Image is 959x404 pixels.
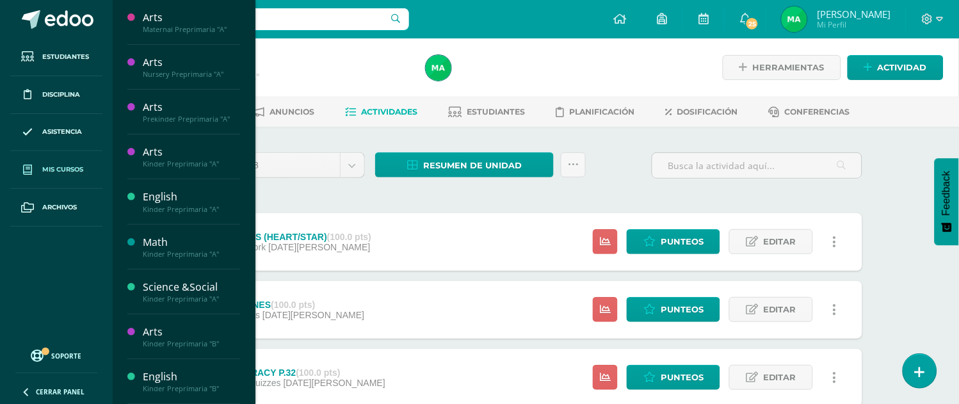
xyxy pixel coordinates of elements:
span: 25 [745,17,759,31]
a: Actividad [848,55,944,80]
div: Prekinder Preprimaria "A" [143,115,240,124]
div: Arts [143,325,240,339]
div: Kinder Preprimaria "B" [143,339,240,348]
a: ArtsMaternal Preprimaria "A" [143,10,240,34]
div: Arts [143,10,240,25]
a: Herramientas [723,55,841,80]
a: Archivos [10,189,102,227]
a: Disciplina [10,76,102,114]
a: EnglishKinder Preprimaria "A" [143,190,240,213]
a: ArtsNursery Preprimaria "A" [143,55,240,79]
a: ArtsKinder Preprimaria "A" [143,145,240,168]
span: Dosificación [677,107,738,117]
span: [DATE][PERSON_NAME] [268,242,370,252]
span: Resumen de unidad [423,154,522,177]
a: Mis cursos [10,151,102,189]
strong: (100.0 pts) [296,368,340,378]
button: Feedback - Mostrar encuesta [935,158,959,245]
input: Busca la actividad aquí... [652,153,862,178]
a: MathKinder Preprimaria "A" [143,235,240,259]
a: Punteos [627,229,720,254]
div: Kinder Preprimaria "A" [143,250,240,259]
div: Arts [143,145,240,159]
div: Kinder Preprimaria "A" [143,205,240,214]
div: Kinder Preprimaria "A" [143,159,240,168]
span: Estudiantes [467,107,526,117]
strong: (100.0 pts) [327,232,371,242]
strong: (100.0 pts) [271,300,315,310]
a: Anuncios [253,102,315,122]
div: Arts [143,55,240,70]
div: Kinder Preprimaria "A" [143,295,240,303]
span: Herramientas [753,56,825,79]
span: Anuncios [270,107,315,117]
span: Planificación [570,107,635,117]
span: Unidad 3 [220,153,330,177]
a: Asistencia [10,114,102,152]
span: [PERSON_NAME] [817,8,890,20]
span: Punteos [661,298,704,321]
div: Nursery Preprimaria "A" [143,70,240,79]
a: Science &SocialKinder Preprimaria "A" [143,280,240,303]
span: Cerrar panel [36,387,85,396]
span: Asistencia [42,127,82,137]
a: Estudiantes [449,102,526,122]
div: SHAPES (HEART/STAR) [225,232,371,242]
a: EnglishKinder Preprimaria "B" [143,369,240,393]
span: Editar [763,230,796,254]
span: [DATE][PERSON_NAME] [284,378,385,388]
span: Estudiantes [42,52,89,62]
span: Feedback [941,171,953,216]
span: Mi Perfil [817,19,890,30]
div: Maternal Preprimaria "A" [143,25,240,34]
span: Editar [763,298,796,321]
a: Punteos [627,297,720,322]
div: Math [143,235,240,250]
span: Actividades [362,107,418,117]
a: Estudiantes [10,38,102,76]
a: Actividades [346,102,418,122]
span: Conferencias [785,107,850,117]
a: Unidad 3 [210,153,364,177]
span: Disciplina [42,90,80,100]
div: Kinder Preprimaria "B" [143,384,240,393]
div: English [143,190,240,204]
a: Resumen de unidad [375,152,554,177]
img: 65d24bf89045e17e2505453a25dd4ac2.png [426,55,451,81]
span: Punteos [661,366,704,389]
span: Soporte [52,351,82,360]
span: Punteos [661,230,704,254]
a: ArtsKinder Preprimaria "B" [143,325,240,348]
div: NUMERACY P.32 [225,368,385,378]
a: Conferencias [769,102,850,122]
div: English [143,369,240,384]
span: Actividad [878,56,927,79]
span: Archivos [42,202,77,213]
a: Dosificación [666,102,738,122]
img: 65d24bf89045e17e2505453a25dd4ac2.png [782,6,807,32]
a: Soporte [15,346,97,364]
a: Punteos [627,365,720,390]
a: Planificación [556,102,635,122]
span: [DATE][PERSON_NAME] [262,310,364,320]
input: Busca un usuario... [121,8,409,30]
div: ROUTINES [225,300,364,310]
span: Editar [763,366,796,389]
h1: Math [161,53,410,70]
div: Kinder Preprimaria 'A' [161,70,410,83]
div: Arts [143,100,240,115]
a: ArtsPrekinder Preprimaria "A" [143,100,240,124]
div: Science &Social [143,280,240,295]
span: Mis cursos [42,165,83,175]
